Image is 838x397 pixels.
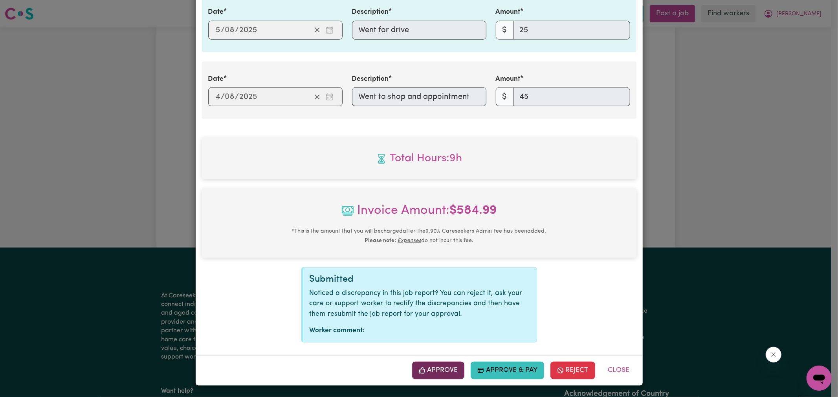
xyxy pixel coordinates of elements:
b: $ 584.99 [449,204,497,217]
label: Amount [496,74,521,84]
button: Enter the date of expense [323,24,336,36]
span: Submitted [310,275,354,284]
button: Approve [412,362,465,379]
span: 0 [225,93,230,101]
iframe: Close message [766,347,781,362]
input: Went to shop and appointment [352,87,486,106]
span: / [235,93,239,101]
button: Approve & Pay [471,362,544,379]
small: This is the amount that you will be charged after the 9.90 % Careseekers Admin Fee has been added... [292,228,546,244]
span: / [235,26,239,35]
input: -- [216,91,221,103]
label: Description [352,7,389,17]
span: 0 [225,26,230,34]
label: Description [352,74,389,84]
input: ---- [239,24,258,36]
input: -- [216,24,221,36]
input: ---- [239,91,258,103]
span: / [221,93,225,101]
label: Date [208,74,224,84]
button: Reject [550,362,595,379]
span: Need any help? [5,5,48,12]
iframe: Button to launch messaging window [807,366,832,391]
button: Clear date [311,24,323,36]
button: Clear date [311,91,323,103]
b: Please note: [365,238,396,244]
label: Amount [496,7,521,17]
span: Total hours worked: 9 hours [208,150,630,167]
strong: Worker comment: [310,327,365,334]
u: Expenses [398,238,421,244]
span: $ [496,87,513,106]
label: Date [208,7,224,17]
button: Enter the date of expense [323,91,336,103]
span: Invoice Amount: [208,201,630,226]
input: Went for drive [352,21,486,40]
input: -- [226,91,235,103]
span: $ [496,21,513,40]
button: Close [601,362,636,379]
span: / [221,26,225,35]
input: -- [226,24,235,36]
p: Noticed a discrepancy in this job report? You can reject it, ask your care or support worker to r... [310,288,530,319]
